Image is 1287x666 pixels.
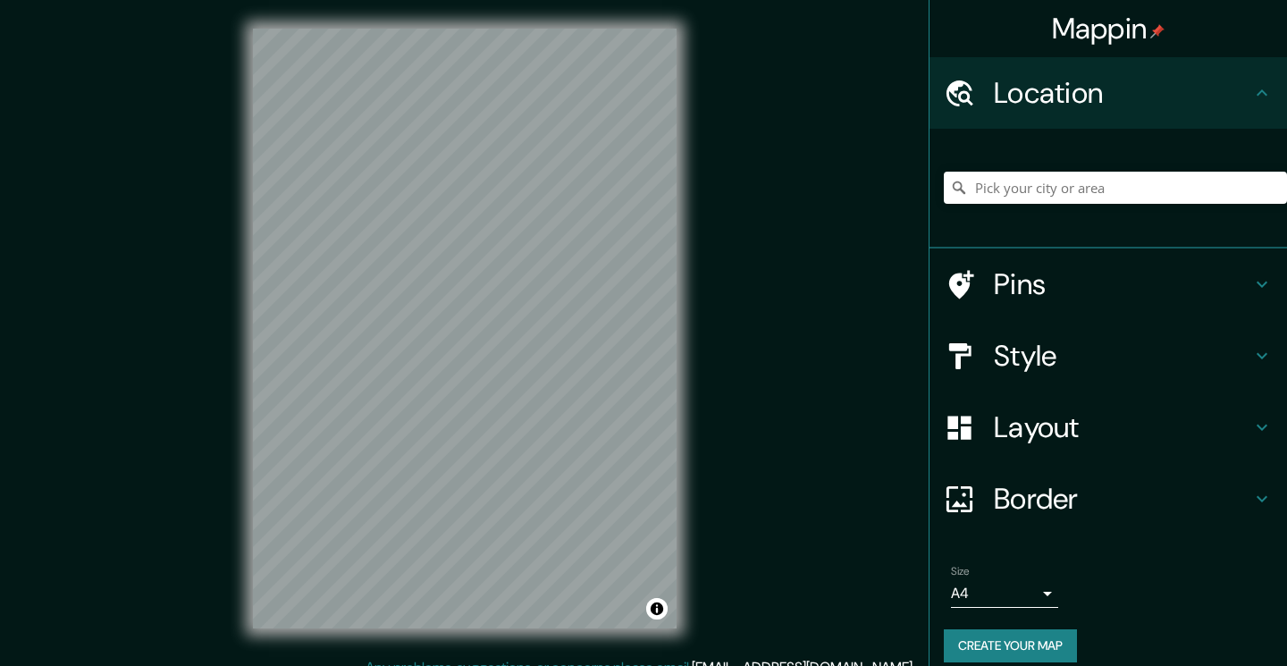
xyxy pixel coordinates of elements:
h4: Pins [994,266,1251,302]
button: Toggle attribution [646,598,668,620]
div: Border [929,463,1287,535]
h4: Layout [994,409,1251,445]
h4: Style [994,338,1251,374]
button: Create your map [944,629,1077,662]
img: pin-icon.png [1150,24,1165,38]
canvas: Map [253,29,677,628]
div: Pins [929,249,1287,320]
div: Style [929,320,1287,392]
label: Size [951,564,970,579]
div: Location [929,57,1287,129]
div: A4 [951,579,1058,608]
h4: Location [994,75,1251,111]
h4: Border [994,481,1251,517]
div: Layout [929,392,1287,463]
h4: Mappin [1052,11,1165,46]
input: Pick your city or area [944,172,1287,204]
